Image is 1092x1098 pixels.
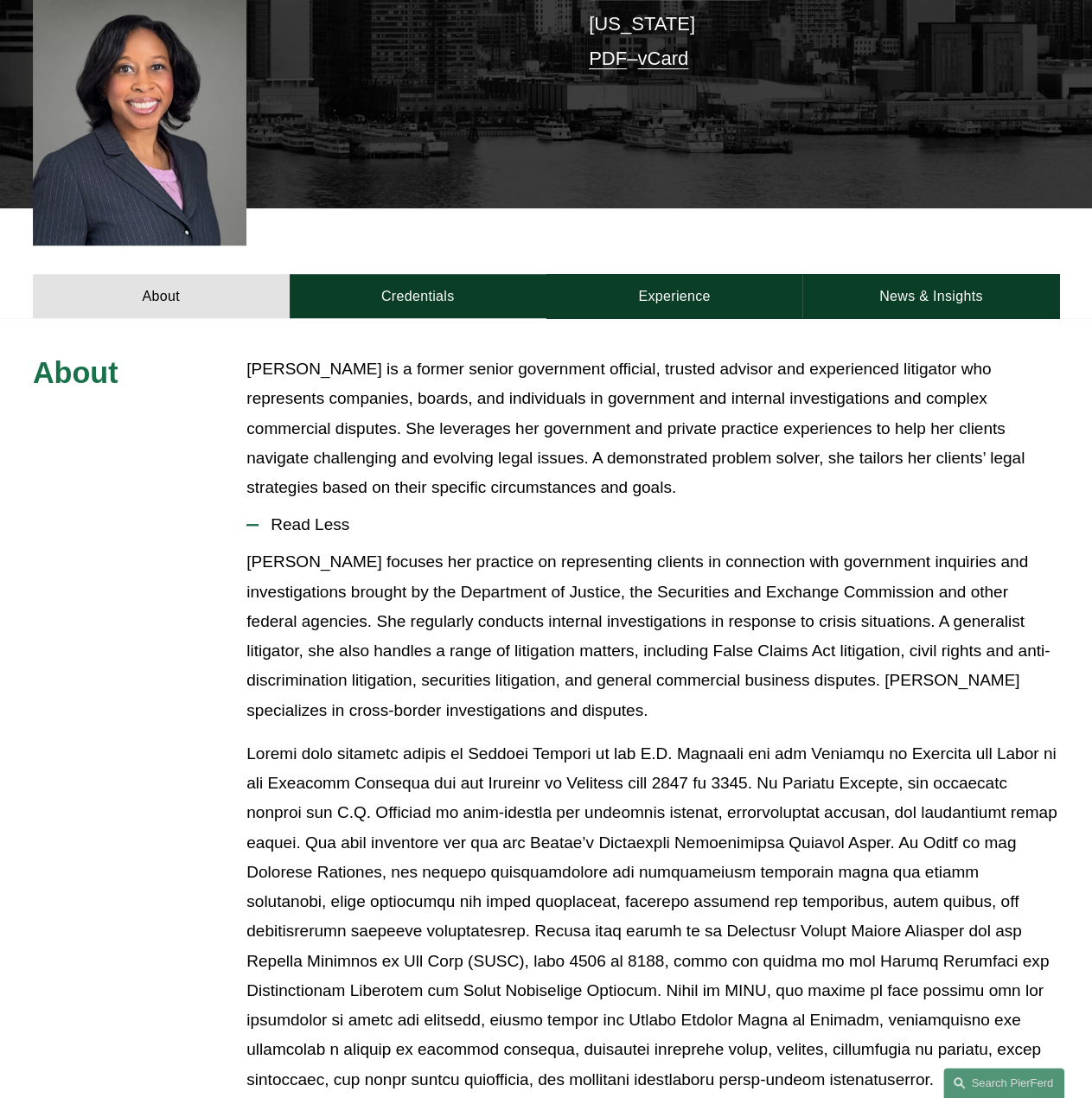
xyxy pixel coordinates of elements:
a: Credentials [290,274,546,318]
a: News & Insights [802,274,1059,318]
a: Experience [546,274,803,318]
a: Search this site [943,1068,1064,1098]
p: [PERSON_NAME] focuses her practice on representing clients in connection with government inquirie... [246,547,1059,725]
button: Read Less [246,502,1059,547]
p: [PERSON_NAME] is a former senior government official, trusted advisor and experienced litigator w... [246,354,1059,502]
a: PDF [589,48,627,69]
a: About [33,274,290,318]
span: About [33,356,118,389]
a: vCard [637,48,688,69]
p: Loremi dolo sitametc adipis el Seddoei Tempori ut lab E.D. Magnaali eni adm Veniamqu no Exercita ... [246,739,1059,1095]
span: Read Less [259,515,1059,534]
